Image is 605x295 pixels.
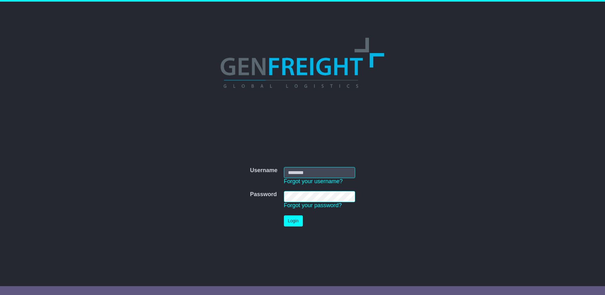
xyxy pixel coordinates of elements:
[250,191,277,198] label: Password
[284,215,303,226] button: Login
[219,36,386,89] img: GenFreight Global Logistics Pty Ltd
[284,202,342,208] a: Forgot your password?
[284,178,343,184] a: Forgot your username?
[250,167,277,174] label: Username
